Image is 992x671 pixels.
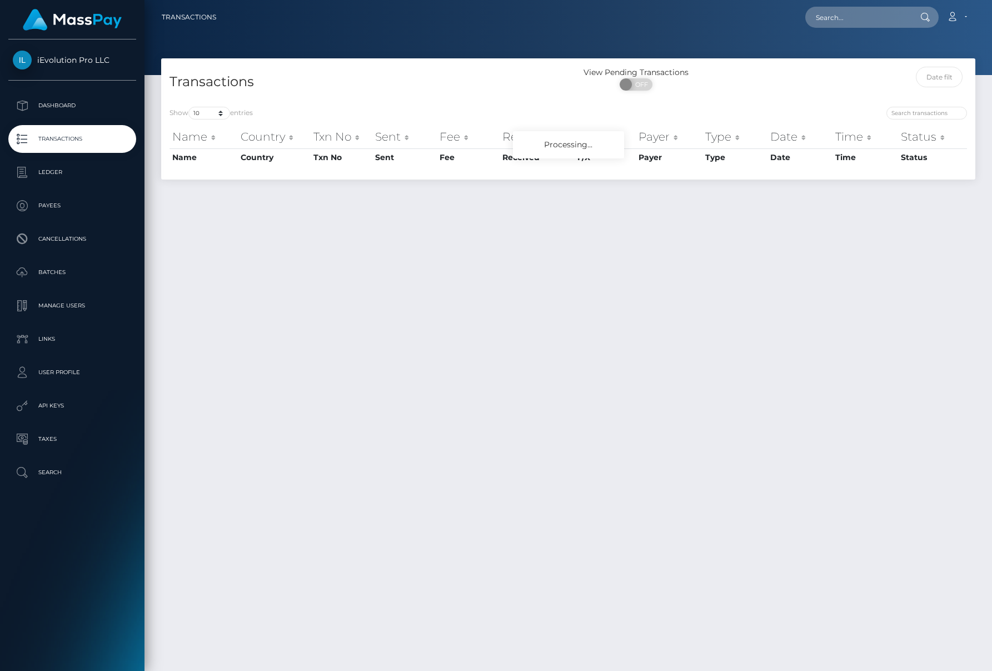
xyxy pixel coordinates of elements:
a: API Keys [8,392,136,420]
p: Taxes [13,431,132,448]
img: iEvolution Pro LLC [13,51,32,69]
a: Transactions [162,6,216,29]
p: Payees [13,197,132,214]
p: Cancellations [13,231,132,247]
th: Sent [372,148,437,166]
a: Batches [8,259,136,286]
th: Status [898,126,967,148]
th: Txn No [311,126,372,148]
p: Manage Users [13,297,132,314]
th: Received [500,126,575,148]
th: Country [238,148,311,166]
div: View Pending Transactions [569,67,704,78]
th: Status [898,148,967,166]
a: Taxes [8,425,136,453]
a: Ledger [8,158,136,186]
input: Date filter [916,67,963,87]
th: Type [702,148,767,166]
a: Cancellations [8,225,136,253]
th: Sent [372,126,437,148]
p: Search [13,464,132,481]
th: Received [500,148,575,166]
span: iEvolution Pro LLC [8,55,136,65]
th: Type [702,126,767,148]
th: Name [170,126,238,148]
th: Fee [437,148,499,166]
th: F/X [575,126,636,148]
a: Dashboard [8,92,136,120]
th: Name [170,148,238,166]
input: Search... [805,7,910,28]
th: Time [833,148,898,166]
div: Processing... [513,131,624,158]
th: Time [833,126,898,148]
a: Transactions [8,125,136,153]
a: Payees [8,192,136,220]
a: Search [8,459,136,486]
p: User Profile [13,364,132,381]
img: MassPay Logo [23,9,122,31]
p: Links [13,331,132,347]
th: Payer [636,126,702,148]
th: Payer [636,148,702,166]
th: Date [767,148,833,166]
h4: Transactions [170,72,560,92]
p: Transactions [13,131,132,147]
a: Manage Users [8,292,136,320]
th: Country [238,126,311,148]
p: Dashboard [13,97,132,114]
input: Search transactions [886,107,967,120]
th: Fee [437,126,499,148]
select: Showentries [188,107,230,120]
span: OFF [626,78,654,91]
p: Batches [13,264,132,281]
th: Date [767,126,833,148]
th: Txn No [311,148,372,166]
p: Ledger [13,164,132,181]
p: API Keys [13,397,132,414]
a: Links [8,325,136,353]
label: Show entries [170,107,253,120]
a: User Profile [8,359,136,386]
